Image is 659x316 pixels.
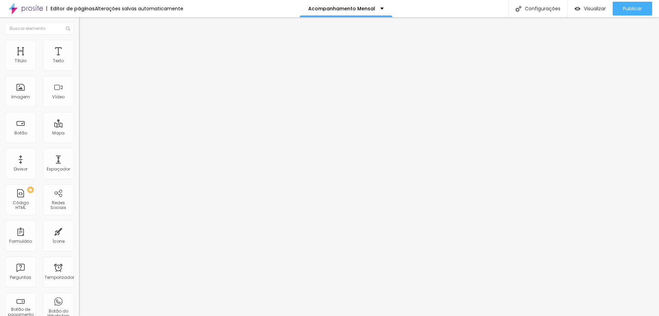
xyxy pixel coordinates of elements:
font: Formulário [9,238,32,244]
font: Editor de páginas [50,5,95,12]
font: Configurações [525,5,560,12]
font: Código HTML [13,200,29,210]
img: Ícone [516,6,521,12]
font: Imagem [11,94,30,100]
font: Botão [14,130,27,136]
input: Buscar elemento [5,22,74,35]
button: Publicar [613,2,652,15]
font: Publicar [623,5,642,12]
font: Texto [53,58,64,64]
font: Vídeo [52,94,65,100]
font: Título [15,58,26,64]
font: Acompanhamento Mensal [308,5,375,12]
button: Visualizar [568,2,613,15]
font: Perguntas [10,274,31,280]
font: Espaçador [47,166,70,172]
font: Ícone [53,238,65,244]
font: Mapa [52,130,65,136]
font: Visualizar [584,5,606,12]
font: Divisor [14,166,27,172]
img: view-1.svg [575,6,580,12]
iframe: Editor [79,17,659,316]
font: Redes Sociais [50,200,66,210]
img: Ícone [66,26,70,31]
font: Alterações salvas automaticamente [95,5,183,12]
font: Temporizador [45,274,74,280]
